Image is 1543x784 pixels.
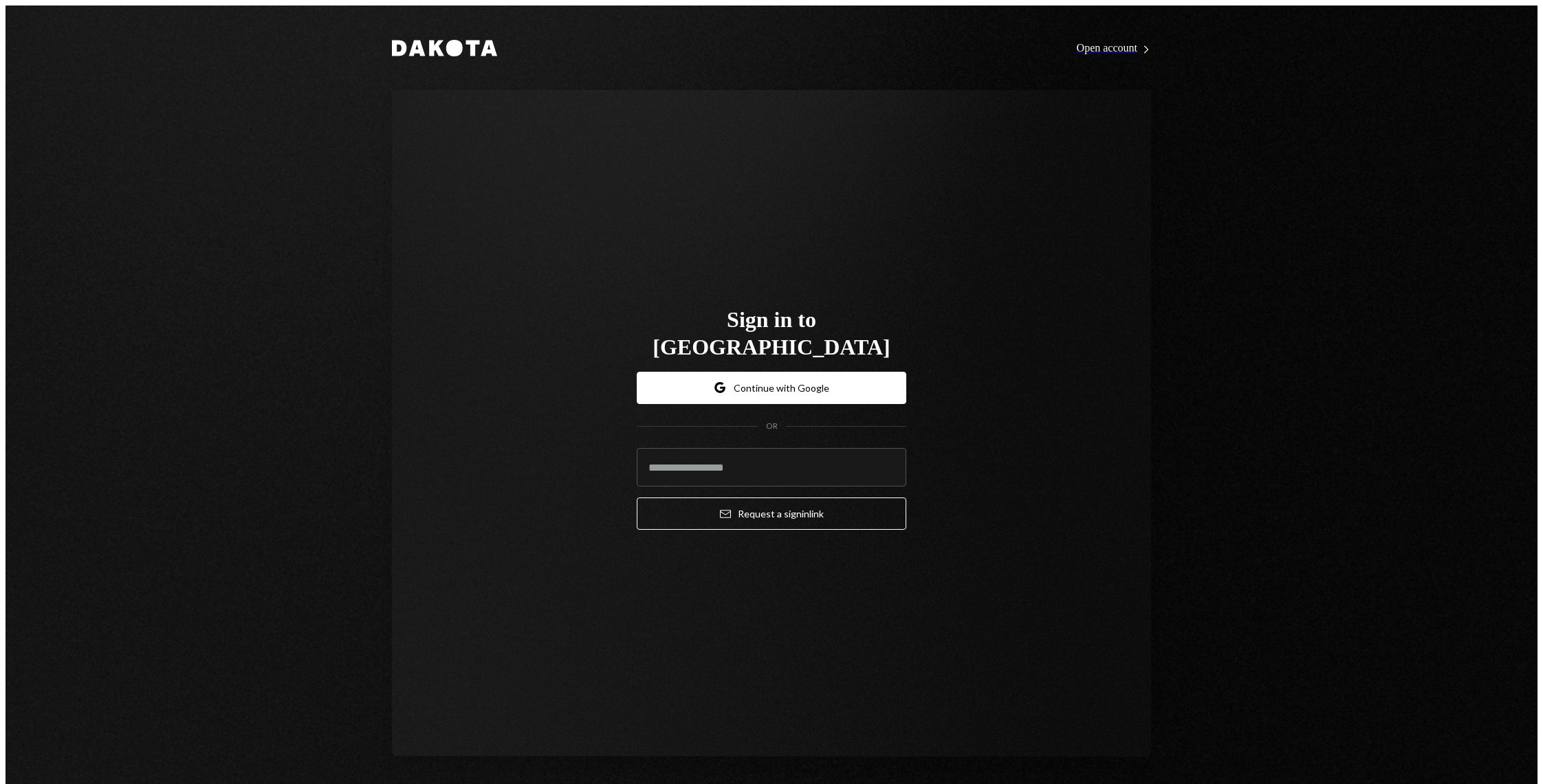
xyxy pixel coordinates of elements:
[1077,42,1151,55] div: Open account
[637,306,906,361] h1: Sign in to [GEOGRAPHIC_DATA]
[637,497,906,530] button: Request a signinlink
[637,372,906,404] button: Continue with Google
[1077,41,1151,55] a: Open account
[766,421,778,432] div: OR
